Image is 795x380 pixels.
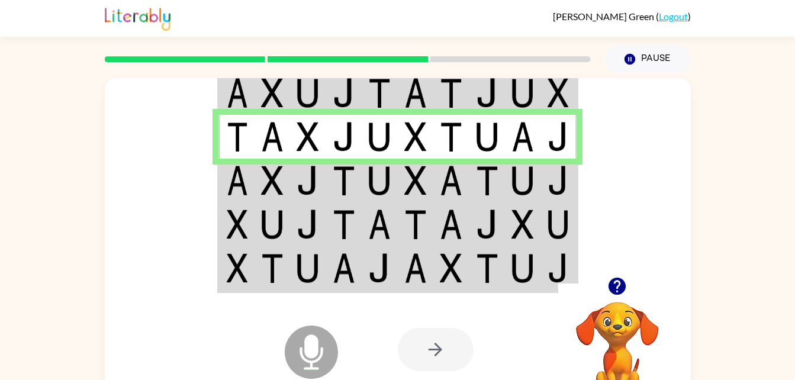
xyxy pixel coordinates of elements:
img: u [511,166,534,195]
img: j [297,166,319,195]
a: Logout [659,11,688,22]
img: x [261,166,284,195]
img: a [440,210,462,239]
img: u [368,166,391,195]
img: u [548,210,569,239]
img: j [476,78,498,108]
img: x [440,253,462,283]
img: t [476,166,498,195]
img: u [511,78,534,108]
img: a [227,78,248,108]
img: u [368,122,391,152]
img: x [511,210,534,239]
img: t [440,122,462,152]
img: j [368,253,391,283]
img: a [404,253,427,283]
img: j [548,166,569,195]
img: x [227,253,248,283]
img: u [261,210,284,239]
img: a [440,166,462,195]
img: a [227,166,248,195]
img: x [297,122,319,152]
img: x [227,210,248,239]
span: [PERSON_NAME] Green [553,11,656,22]
img: a [404,78,427,108]
img: a [511,122,534,152]
img: j [476,210,498,239]
img: t [333,166,355,195]
img: j [297,210,319,239]
img: t [404,210,427,239]
img: x [404,166,427,195]
img: t [261,253,284,283]
img: Literably [105,5,170,31]
button: Pause [605,46,691,73]
img: x [261,78,284,108]
img: j [548,253,569,283]
img: u [297,78,319,108]
img: t [227,122,248,152]
img: j [548,122,569,152]
img: t [440,78,462,108]
img: t [368,78,391,108]
img: t [333,210,355,239]
img: x [548,78,569,108]
img: a [333,253,355,283]
img: a [368,210,391,239]
img: t [476,253,498,283]
img: u [297,253,319,283]
img: u [511,253,534,283]
img: x [404,122,427,152]
img: u [476,122,498,152]
img: j [333,78,355,108]
div: ( ) [553,11,691,22]
img: j [333,122,355,152]
img: a [261,122,284,152]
